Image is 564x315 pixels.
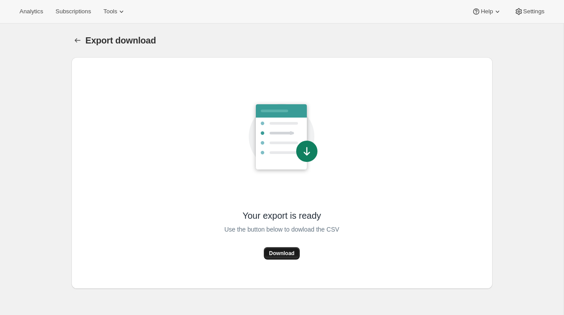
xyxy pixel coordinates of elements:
[243,210,321,221] span: Your export is ready
[20,8,43,15] span: Analytics
[50,5,96,18] button: Subscriptions
[466,5,507,18] button: Help
[14,5,48,18] button: Analytics
[523,8,544,15] span: Settings
[55,8,91,15] span: Subscriptions
[86,35,156,45] span: Export download
[103,8,117,15] span: Tools
[269,250,294,257] span: Download
[98,5,131,18] button: Tools
[71,34,84,47] button: Export download
[264,247,300,260] button: Download
[509,5,550,18] button: Settings
[224,224,339,235] span: Use the button below to dowload the CSV
[481,8,493,15] span: Help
